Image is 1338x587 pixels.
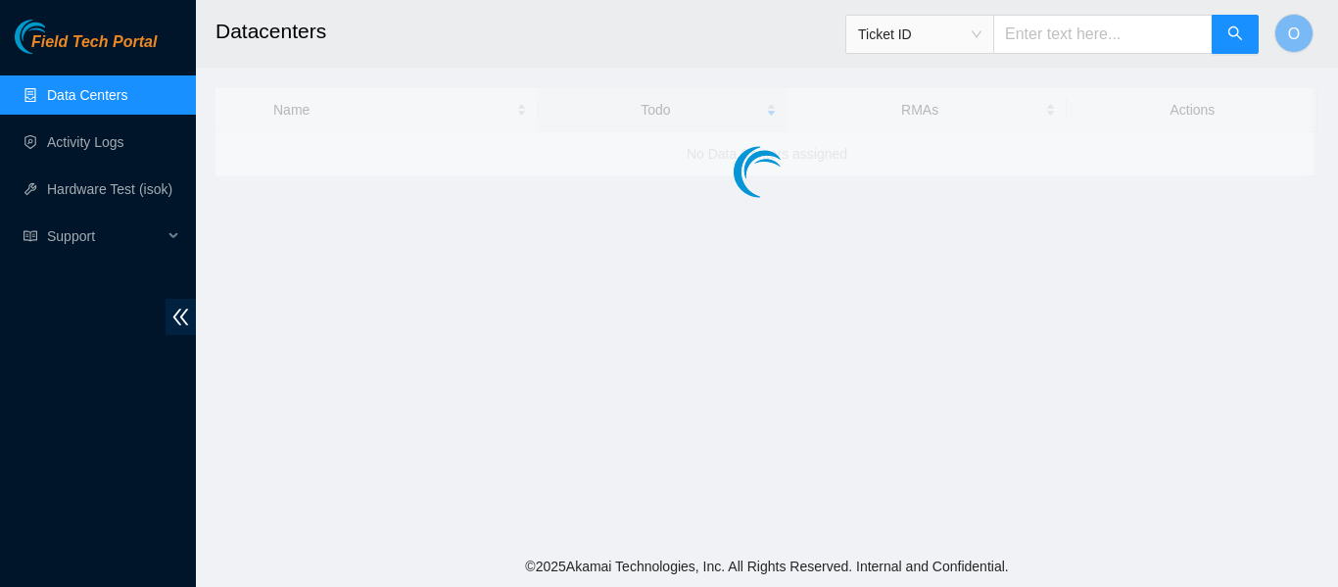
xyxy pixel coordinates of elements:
button: search [1212,15,1259,54]
a: Akamai TechnologiesField Tech Portal [15,35,157,61]
a: Hardware Test (isok) [47,181,172,197]
span: Field Tech Portal [31,33,157,52]
span: double-left [166,299,196,335]
span: Ticket ID [858,20,981,49]
input: Enter text here... [993,15,1213,54]
span: search [1227,25,1243,44]
a: Data Centers [47,87,127,103]
a: Activity Logs [47,134,124,150]
footer: © 2025 Akamai Technologies, Inc. All Rights Reserved. Internal and Confidential. [196,546,1338,587]
span: Support [47,217,163,256]
button: O [1274,14,1314,53]
span: read [24,229,37,243]
span: O [1288,22,1300,46]
img: Akamai Technologies [15,20,99,54]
